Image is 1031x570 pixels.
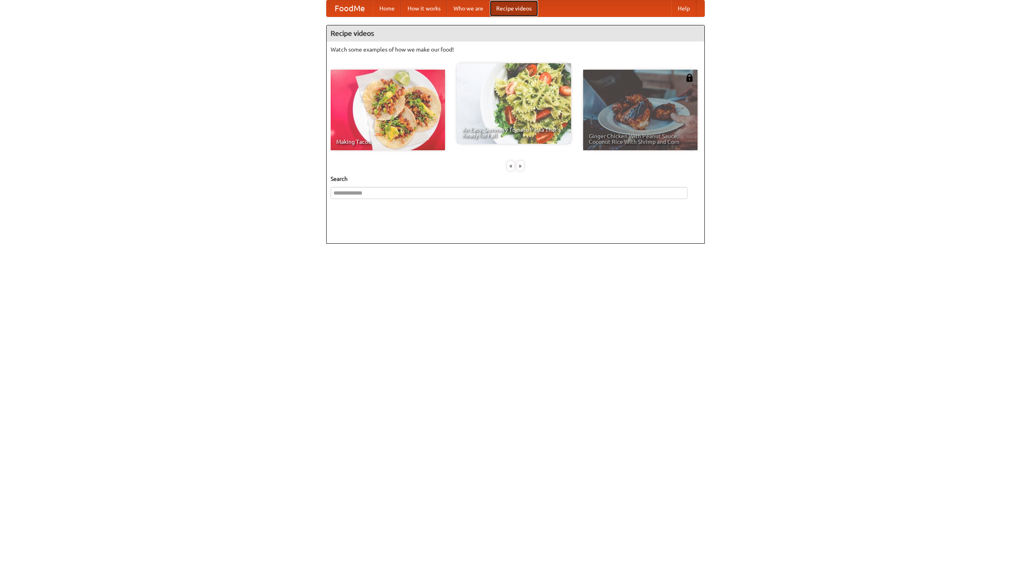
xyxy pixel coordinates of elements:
a: Home [373,0,401,17]
a: How it works [401,0,447,17]
a: Recipe videos [490,0,538,17]
a: Making Tacos [331,70,445,150]
p: Watch some examples of how we make our food! [331,46,700,54]
h5: Search [331,175,700,183]
a: FoodMe [327,0,373,17]
img: 483408.png [685,74,694,82]
span: An Easy, Summery Tomato Pasta That's Ready for Fall [462,127,565,138]
a: Who we are [447,0,490,17]
div: » [517,161,524,171]
a: Help [671,0,696,17]
span: Making Tacos [336,139,439,145]
h4: Recipe videos [327,25,704,41]
a: An Easy, Summery Tomato Pasta That's Ready for Fall [457,63,571,144]
div: « [507,161,514,171]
